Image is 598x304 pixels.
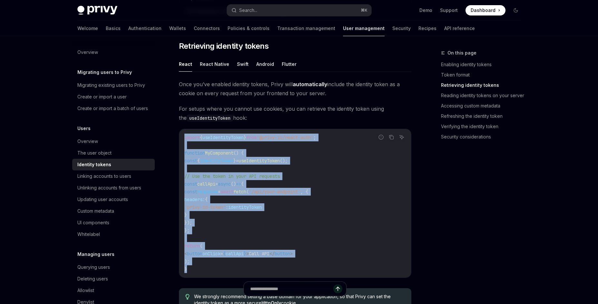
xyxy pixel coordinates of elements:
span: () { [233,150,244,156]
a: Updating user accounts [72,194,155,205]
a: Unlinking accounts from users [72,182,155,194]
a: Migrating existing users to Privy [72,79,155,91]
a: The user object [72,147,155,159]
a: Support [440,7,458,14]
span: await [221,189,233,195]
span: // Use the token in your API requests [184,173,280,179]
div: Updating user accounts [77,196,128,203]
h5: Managing users [77,250,114,258]
a: Retrieving identity tokens [441,80,526,90]
span: = [215,181,218,187]
span: async [218,181,231,187]
span: function [184,150,205,156]
span: > [246,251,249,257]
span: return [184,243,200,249]
a: Overview [72,136,155,147]
a: Connectors [194,21,220,36]
span: { [241,181,244,187]
div: Overview [77,48,98,56]
div: Querying users [77,263,110,271]
div: Create or import a user [77,93,127,101]
a: Policies & controls [228,21,270,36]
span: { [223,251,226,257]
span: } [184,266,187,272]
div: UI components [77,219,109,227]
span: Call API [249,251,270,257]
span: useIdentityToken [239,158,280,164]
button: Copy the contents from the code block [387,133,396,141]
span: } [244,251,246,257]
span: useIdentityToken [202,135,244,140]
a: Dashboard [466,5,505,15]
span: ( [200,243,202,249]
span: const [184,189,197,195]
span: { [200,135,202,140]
a: Allowlist [72,285,155,296]
span: button [275,251,290,257]
button: Toggle dark mode [511,5,521,15]
span: Once you’ve enabled identity tokens, Privy will include the identity token as a cookie on every r... [179,80,411,98]
a: Transaction management [277,21,335,36]
span: ); [184,258,190,264]
div: Migrating existing users to Privy [77,81,145,89]
a: Token format [441,70,526,80]
span: () [231,181,236,187]
span: headers: [184,197,205,202]
span: Retrieving identity tokens [179,41,269,51]
a: Querying users [72,261,155,273]
div: Deleting users [77,275,108,283]
button: Ask AI [397,133,406,141]
span: }); [184,220,192,226]
button: React Native [200,56,229,72]
a: UI components [72,217,155,228]
span: callApi [226,251,244,257]
h5: Users [77,125,91,132]
a: API reference [444,21,475,36]
a: Create or import a batch of users [72,103,155,114]
span: On this page [447,49,476,57]
a: Custom metadata [72,205,155,217]
span: => [236,181,241,187]
span: For setups where you cannot use cookies, you can retrieve the identity token using the hook: [179,104,411,122]
button: Android [256,56,274,72]
a: User management [343,21,385,36]
a: Basics [106,21,121,36]
span: ; [313,135,316,140]
div: Create or import a batch of users [77,105,148,112]
span: fetch [233,189,246,195]
a: Identity tokens [72,159,155,170]
span: Dashboard [471,7,495,14]
a: Create or import a user [72,91,155,103]
button: Send message [333,284,342,293]
button: Report incorrect code [377,133,385,141]
span: < [184,251,187,257]
span: }; [184,228,190,233]
a: Accessing custom metadata [441,101,526,111]
a: Authentication [128,21,162,36]
img: dark logo [77,6,117,15]
div: Whitelabel [77,230,100,238]
div: The user object [77,149,112,157]
span: > [290,251,293,257]
span: 'privy-id-token' [184,204,226,210]
div: Custom metadata [77,207,114,215]
div: Allowlist [77,287,94,294]
a: Security considerations [441,132,526,142]
h5: Migrating users to Privy [77,68,132,76]
button: Swift [237,56,249,72]
button: Flutter [282,56,297,72]
a: Refreshing the identity token [441,111,526,121]
div: Identity tokens [77,161,111,168]
div: Linking accounts to users [77,172,131,180]
span: : [226,204,228,210]
a: Security [392,21,411,36]
span: (); [280,158,288,164]
span: ⌘ K [361,8,368,13]
code: useIdentityToken [187,115,233,122]
span: { [197,158,200,164]
span: ( [246,189,249,195]
span: = [218,189,221,195]
span: = [221,251,223,257]
span: } [244,135,246,140]
a: Demo [419,7,432,14]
